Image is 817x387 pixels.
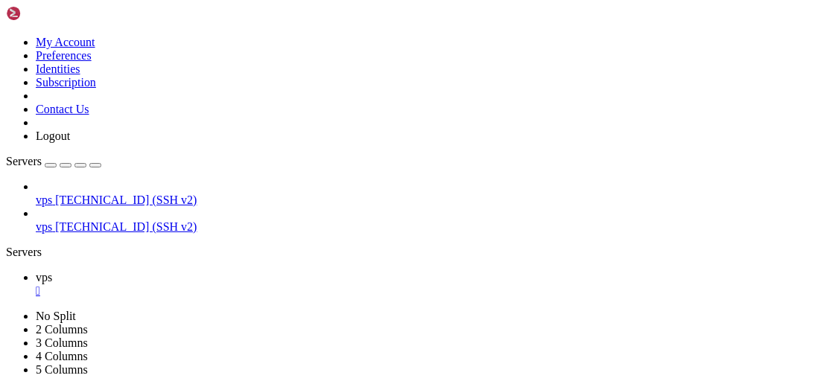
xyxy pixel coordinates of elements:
[36,180,811,207] li: vps [TECHNICAL_ID] (SSH v2)
[36,207,811,234] li: vps [TECHNICAL_ID] (SSH v2)
[36,363,88,376] a: 5 Columns
[6,167,622,180] x-row: You have mail.
[36,323,88,336] a: 2 Columns
[6,247,622,260] x-row: Use the 'plesk' command to manage the server. Run 'plesk help' for more info.
[36,271,811,298] a: vps
[36,49,92,62] a: Preferences
[6,73,622,86] x-row: 1 update can be applied immediately.
[36,284,811,298] a: 
[6,127,622,140] x-row: Learn more about enabling ESM Apps service at [URL][DOMAIN_NAME]
[6,274,622,287] x-row: root@elegant-dhawan:~#
[6,86,622,100] x-row: To see these additional updates run: apt list --upgradable
[36,220,52,233] span: vps
[36,193,52,206] span: vps
[36,193,811,207] a: vps [TECHNICAL_ID] (SSH v2)
[6,246,811,259] div: Servers
[6,6,92,21] img: Shellngn
[6,113,622,127] x-row: 12 additional security updates can be applied with ESM Apps.
[150,274,156,287] div: (23, 20)
[36,271,52,284] span: vps
[36,129,70,142] a: Logout
[36,310,76,322] a: No Split
[36,350,88,362] a: 4 Columns
[6,180,622,193] x-row: Last login: [DATE] from [TECHNICAL_ID]
[36,336,88,349] a: 3 Columns
[6,155,42,167] span: Servers
[36,76,96,89] a: Subscription
[36,220,811,234] a: vps [TECHNICAL_ID] (SSH v2)
[36,63,80,75] a: Identities
[6,19,622,33] x-row: [URL][DOMAIN_NAME]
[6,155,101,167] a: Servers
[55,220,197,233] span: [TECHNICAL_ID] (SSH v2)
[6,46,622,60] x-row: Expanded Security Maintenance for Applications is not enabled.
[36,36,95,48] a: My Account
[36,103,89,115] a: Contact Us
[55,193,197,206] span: [TECHNICAL_ID] (SSH v2)
[6,234,622,247] x-row: Run the 'plesk login' command and log in by browsing either of the links received in the output.
[6,207,622,220] x-row: This server is powered by Plesk.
